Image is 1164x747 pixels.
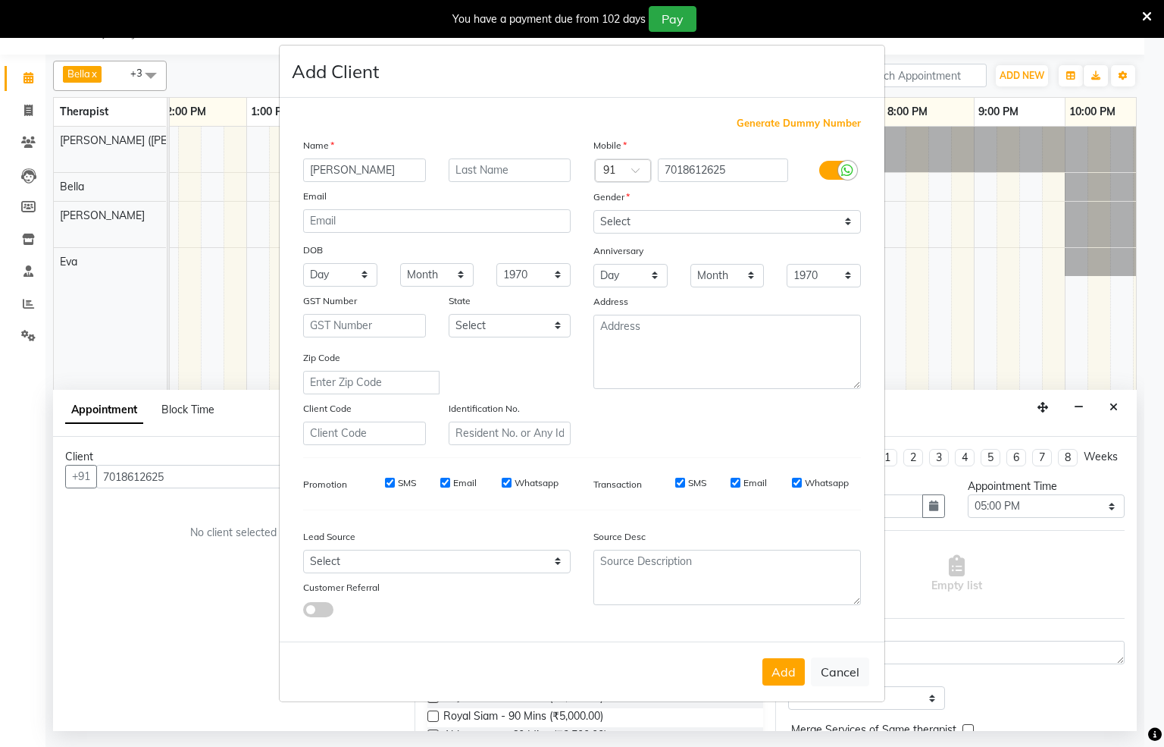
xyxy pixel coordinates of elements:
h4: Add Client [292,58,379,85]
label: Name [303,139,334,152]
input: Email [303,209,571,233]
label: Gender [593,190,630,204]
label: Lead Source [303,530,355,544]
label: State [449,294,471,308]
label: Address [593,295,628,309]
input: Enter Zip Code [303,371,440,394]
input: Client Code [303,422,426,445]
button: Add [762,658,805,686]
label: Whatsapp [805,476,849,490]
input: GST Number [303,314,426,337]
input: Resident No. or Any Id [449,422,571,445]
label: GST Number [303,294,357,308]
input: Last Name [449,159,571,182]
label: Zip Code [303,351,340,365]
label: Transaction [593,478,642,491]
label: SMS [688,476,706,490]
label: Whatsapp [515,476,559,490]
label: Email [453,476,477,490]
label: Email [303,190,327,203]
label: Identification No. [449,402,520,416]
label: Anniversary [593,244,643,258]
label: Email [743,476,767,490]
button: Cancel [811,658,869,686]
label: SMS [398,476,416,490]
label: Promotion [303,478,347,491]
input: Mobile [658,159,789,182]
label: DOB [303,243,323,257]
span: Generate Dummy Number [737,116,861,131]
input: First Name [303,159,426,182]
label: Mobile [593,139,627,152]
label: Customer Referral [303,581,380,595]
label: Client Code [303,402,352,416]
label: Source Desc [593,530,646,544]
